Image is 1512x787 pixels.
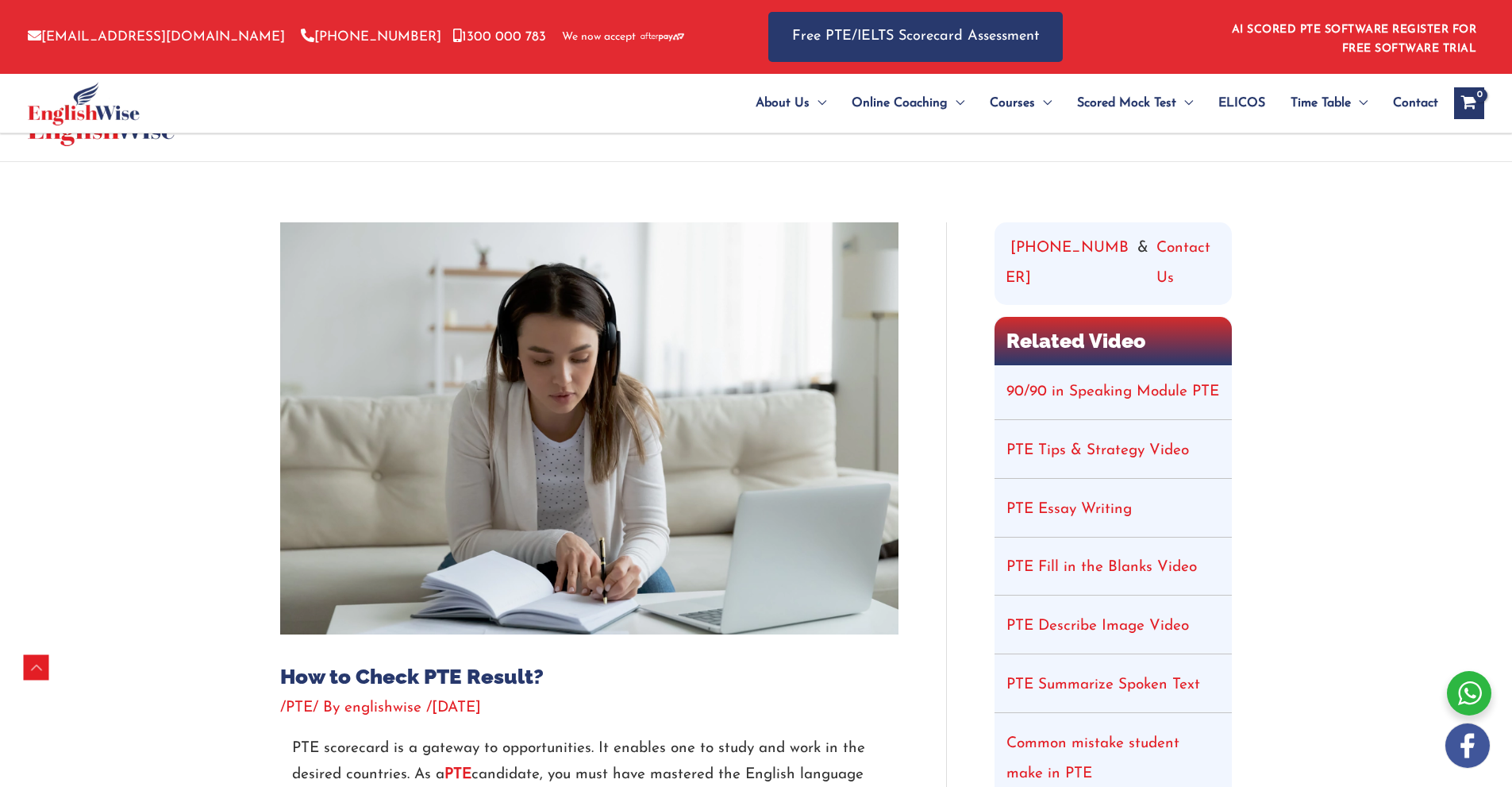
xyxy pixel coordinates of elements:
a: [EMAIL_ADDRESS][DOMAIN_NAME] [28,30,285,44]
a: 90/90 in Speaking Module PTE [1006,384,1219,399]
aside: Header Widget 1 [1222,11,1484,63]
a: ELICOS [1206,75,1278,131]
span: Contact [1393,75,1438,131]
a: englishwise [344,700,426,716]
span: Menu Toggle [1176,75,1193,131]
span: Scored Mock Test [1077,75,1176,131]
a: [PHONE_NUMBER] [301,30,441,44]
a: Time TableMenu Toggle [1278,75,1380,131]
img: cropped-ew-logo [28,82,140,125]
a: PTE Tips & Strategy Video [1006,443,1189,458]
span: About Us [756,75,810,131]
a: PTE Summarize Spoken Text [1006,677,1200,692]
a: Contact Us [1156,233,1220,294]
div: & [1006,233,1221,294]
span: Time Table [1291,75,1351,131]
img: white-facebook.png [1445,723,1490,768]
span: ELICOS [1218,75,1265,131]
span: Menu Toggle [1351,75,1368,131]
span: Online Coaching [852,75,948,131]
img: Afterpay-Logo [641,33,684,41]
a: PTE Essay Writing [1006,502,1132,517]
span: Menu Toggle [1035,75,1052,131]
span: Menu Toggle [810,75,826,131]
a: Online CoachingMenu Toggle [839,75,977,131]
a: 1300 000 783 [453,30,546,44]
a: Scored Mock TestMenu Toggle [1064,75,1206,131]
a: Contact [1380,75,1438,131]
span: We now accept [562,29,636,45]
span: Courses [990,75,1035,131]
a: CoursesMenu Toggle [977,75,1064,131]
a: About UsMenu Toggle [743,75,839,131]
a: PTE [286,700,313,716]
h1: How to Check PTE Result? [280,665,898,689]
a: AI SCORED PTE SOFTWARE REGISTER FOR FREE SOFTWARE TRIAL [1232,24,1477,55]
a: [PHONE_NUMBER] [1006,233,1130,294]
a: Free PTE/IELTS Scorecard Assessment [768,12,1063,62]
a: PTE Fill in the Blanks Video [1006,560,1197,575]
div: / / By / [280,697,898,719]
a: Common mistake student make in PTE [1006,736,1179,781]
span: Menu Toggle [948,75,964,131]
a: PTE Describe Image Video [1006,619,1189,634]
nav: Site Navigation: Main Menu [718,75,1438,131]
span: [DATE] [432,700,481,716]
span: englishwise [344,700,421,716]
a: View Shopping Cart, empty [1454,87,1484,119]
a: PTE [444,767,471,782]
h2: Related Video [995,317,1232,365]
